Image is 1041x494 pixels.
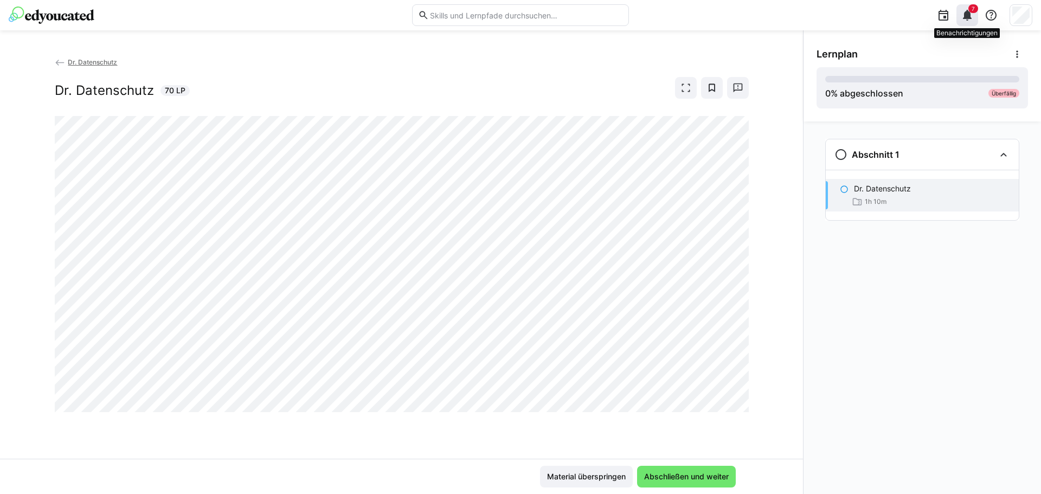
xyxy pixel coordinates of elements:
[934,28,1000,38] div: Benachrichtigungen
[55,58,118,66] a: Dr. Datenschutz
[988,89,1019,98] div: Überfällig
[637,466,736,487] button: Abschließen und weiter
[852,149,899,160] h3: Abschnitt 1
[825,88,831,99] span: 0
[817,48,858,60] span: Lernplan
[825,87,903,100] div: % abgeschlossen
[55,82,154,99] h2: Dr. Datenschutz
[68,58,117,66] span: Dr. Datenschutz
[972,5,975,12] span: 7
[854,183,911,194] p: Dr. Datenschutz
[540,466,633,487] button: Material überspringen
[642,471,730,482] span: Abschließen und weiter
[545,471,627,482] span: Material überspringen
[865,197,886,206] span: 1h 10m
[429,10,623,20] input: Skills und Lernpfade durchsuchen…
[165,85,185,96] span: 70 LP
